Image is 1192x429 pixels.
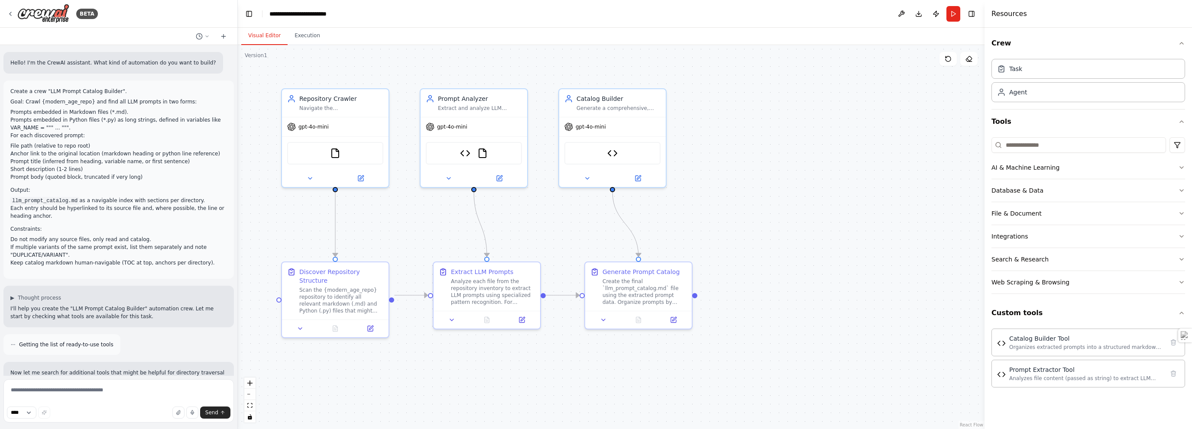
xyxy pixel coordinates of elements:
li: Prompt title (inferred from heading, variable name, or first sentence) [10,158,227,165]
button: Hide left sidebar [243,8,255,20]
button: fit view [244,400,256,411]
button: AI & Machine Learning [991,156,1185,179]
button: Open in side panel [355,323,385,334]
button: Crew [991,31,1185,55]
button: Open in side panel [475,173,524,184]
span: gpt-4o-mini [576,123,606,130]
div: Discover Repository StructureScan the {modern_age_repo} repository to identify all relevant markd... [281,261,389,338]
button: Improve this prompt [38,406,50,419]
div: Extract LLM Prompts [451,268,513,276]
div: Organizes extracted prompts into a structured markdown catalog with directory grouping, table of ... [1009,344,1164,351]
span: gpt-4o-mini [298,123,329,130]
p: For each discovered prompt: [10,132,227,139]
div: Prompt AnalyzerExtract and analyze LLM prompts from markdown and Python files, identifying prompt... [420,88,528,188]
h4: Resources [991,9,1027,19]
div: Web Scraping & Browsing [991,278,1069,287]
img: Catalog Builder Tool [607,148,618,158]
div: AI & Machine Learning [991,163,1059,172]
span: Thought process [18,294,61,301]
li: Each entry should be hyperlinked to its source file and, where possible, the line or heading anchor. [10,204,227,220]
button: Open in side panel [658,315,688,325]
button: Open in side panel [507,315,537,325]
li: as a navigable index with sections per directory. [10,197,227,204]
span: Getting the list of ready-to-use tools [19,341,113,348]
img: Prompt Extractor Tool [997,370,1006,379]
li: Prompts embedded in Markdown files (*.md). [10,108,227,116]
div: Prompt Extractor Tool [1009,365,1164,374]
div: Agent [1009,88,1027,97]
span: ▶ [10,294,14,301]
button: Integrations [991,225,1185,248]
g: Edge from ed3ac971-49e7-4a82-9e6d-fce75e13805c to 54a8ce26-ebb8-4c2c-9fde-1337487d04fa [546,291,579,300]
div: Crew [991,55,1185,109]
div: Version 1 [245,52,267,59]
div: Repository Crawler [299,94,383,103]
img: FileReadTool [477,148,488,158]
g: Edge from b0432525-8c60-4c58-bc3b-b8fbcfaed457 to ed3ac971-49e7-4a82-9e6d-fce75e13805c [470,191,491,256]
li: If multiple variants of the same prompt exist, list them separately and note "DUPLICATE/VARIANT". [10,243,227,259]
div: Search & Research [991,255,1049,264]
div: Database & Data [991,186,1043,195]
button: Upload files [172,406,185,419]
span: gpt-4o-mini [437,123,467,130]
button: Execution [288,27,327,45]
button: No output available [317,323,354,334]
li: File path (relative to repo root) [10,142,227,150]
p: Constraints: [10,225,227,233]
li: Do not modify any source files, only read and catalog. [10,235,227,243]
div: Scan the {modern_age_repo} repository to identify all relevant markdown (.md) and Python (.py) fi... [299,287,383,314]
p: Now let me search for additional tools that might be helpful for directory traversal and file sys... [10,369,227,384]
div: React Flow controls [244,377,256,423]
button: Tools [991,110,1185,134]
div: Create the final `llm_prompt_catalog.md` file using the extracted prompt data. Organize prompts b... [602,278,687,306]
button: ▶Thought process [10,294,61,301]
button: Custom tools [991,301,1185,325]
button: Delete tool [1167,368,1179,380]
nav: breadcrumb [269,10,327,18]
button: Click to speak your automation idea [186,406,198,419]
p: Create a crew "LLM Prompt Catalog Builder". [10,87,227,95]
div: Extract LLM PromptsAnalyze each file from the repository inventory to extract LLM prompts using s... [433,261,541,329]
button: Open in side panel [336,173,385,184]
button: Database & Data [991,179,1185,202]
li: Prompts embedded in Python files (*.py) as long strings, defined in variables like VAR_NAME = """... [10,116,227,132]
li: Anchor link to the original location (markdown heading or python line reference) [10,150,227,158]
img: FileReadTool [330,148,340,158]
button: Send [200,406,230,419]
div: Prompt Analyzer [438,94,522,103]
li: Prompt body (quoted block, truncated if very long) [10,173,227,181]
button: Search & Research [991,248,1185,271]
li: Keep catalog markdown human-navigable (TOC at top, anchors per directory). [10,259,227,267]
button: toggle interactivity [244,411,256,423]
g: Edge from cb7e5097-f3bf-4601-86aa-5a22e056abf0 to 54a8ce26-ebb8-4c2c-9fde-1337487d04fa [608,191,643,256]
code: llm_prompt_catalog.md [10,197,79,205]
button: zoom out [244,389,256,400]
button: Hide right sidebar [965,8,978,20]
img: Catalog Builder Tool [997,339,1006,348]
div: Catalog Builder Tool [1009,334,1164,343]
button: Switch to previous chat [192,31,213,42]
button: Web Scraping & Browsing [991,271,1185,294]
a: React Flow attribution [960,423,983,427]
div: Discover Repository Structure [299,268,383,285]
g: Edge from d99fe171-b1e4-452a-956f-f6f6ea4094a5 to ed3ac971-49e7-4a82-9e6d-fce75e13805c [394,291,428,300]
div: Integrations [991,232,1028,241]
g: Edge from 302896f5-6492-42ff-998a-b9669627b36b to d99fe171-b1e4-452a-956f-f6f6ea4094a5 [331,191,340,256]
button: Start a new chat [217,31,230,42]
li: Short description (1-2 lines) [10,165,227,173]
div: Navigate the {modern_age_repo} repository structure and identify all markdown (.md) and Python (.... [299,105,383,112]
div: BETA [76,9,98,19]
button: Delete tool [1167,336,1179,348]
div: Analyzes file content (passed as string) to extract LLM prompts from markdown and Python files us... [1009,375,1164,382]
div: Generate Prompt CatalogCreate the final `llm_prompt_catalog.md` file using the extracted prompt d... [584,261,693,329]
span: Send [205,409,218,416]
div: Repository CrawlerNavigate the {modern_age_repo} repository structure and identify all markdown (... [281,88,389,188]
p: Output: [10,186,227,194]
div: Generate a comprehensive, navigable markdown catalog of all discovered LLM prompts, organized by ... [577,105,661,112]
div: Tools [991,134,1185,301]
div: Analyze each file from the repository inventory to extract LLM prompts using specialized pattern ... [451,278,535,306]
button: Visual Editor [241,27,288,45]
button: zoom in [244,377,256,389]
button: No output available [620,315,657,325]
img: Prompt Extractor Tool [460,148,470,158]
